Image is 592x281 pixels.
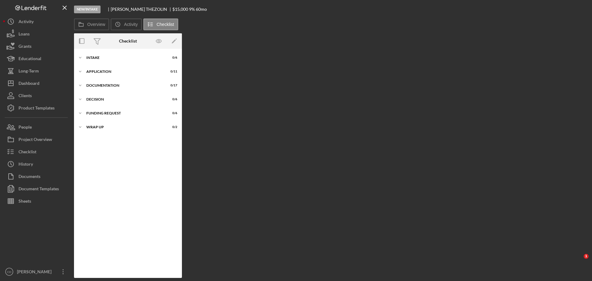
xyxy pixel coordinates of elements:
[3,146,71,158] button: Checklist
[86,56,162,60] div: Intake
[166,125,177,129] div: 0 / 2
[18,28,30,42] div: Loans
[86,125,162,129] div: Wrap up
[86,84,162,87] div: Documentation
[18,133,52,147] div: Project Overview
[15,266,55,279] div: [PERSON_NAME]
[3,52,71,65] button: Educational
[74,19,109,30] button: Overview
[86,97,162,101] div: Decision
[18,183,59,196] div: Document Templates
[18,158,33,172] div: History
[3,28,71,40] button: Loans
[18,195,31,209] div: Sheets
[3,133,71,146] button: Project Overview
[87,22,105,27] label: Overview
[18,15,34,29] div: Activity
[571,254,586,269] iframe: Intercom live chat
[18,146,36,159] div: Checklist
[166,84,177,87] div: 0 / 17
[86,70,162,73] div: Application
[3,170,71,183] button: Documents
[3,40,71,52] button: Grants
[166,70,177,73] div: 0 / 11
[3,15,71,28] button: Activity
[166,97,177,101] div: 0 / 6
[18,170,40,184] div: Documents
[584,254,589,259] span: 1
[18,121,32,135] div: People
[166,111,177,115] div: 0 / 6
[124,22,138,27] label: Activity
[3,195,71,207] button: Sheets
[3,121,71,133] button: People
[111,7,172,12] div: [PERSON_NAME] THEZOLIN
[18,77,39,91] div: Dashboard
[111,19,142,30] button: Activity
[3,158,71,170] button: History
[3,266,71,278] button: CD[PERSON_NAME]
[166,56,177,60] div: 0 / 6
[3,65,71,77] button: Long-Term
[18,65,39,79] div: Long-Term
[172,6,188,12] span: $15,000
[3,77,71,89] button: Dashboard
[3,89,71,102] button: Clients
[18,102,55,116] div: Product Templates
[119,39,137,43] div: Checklist
[7,270,11,274] text: CD
[86,111,162,115] div: Funding Request
[18,52,41,66] div: Educational
[189,7,195,12] div: 9 %
[3,102,71,114] button: Product Templates
[157,22,174,27] label: Checklist
[3,183,71,195] button: Document Templates
[18,89,32,103] div: Clients
[18,40,31,54] div: Grants
[74,6,101,13] div: New/Intake
[196,7,207,12] div: 60 mo
[143,19,178,30] button: Checklist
